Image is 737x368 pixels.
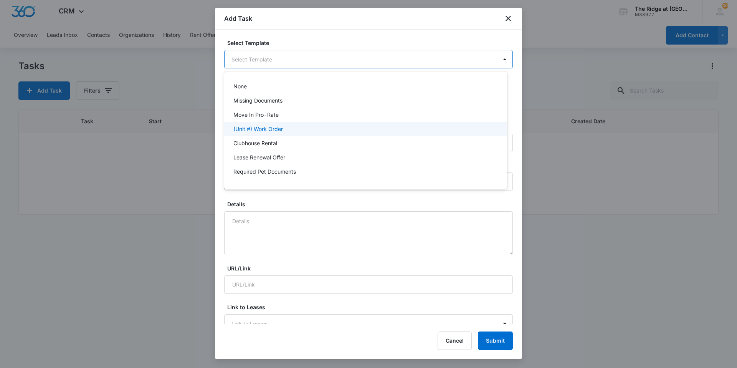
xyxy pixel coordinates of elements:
[233,125,283,133] p: (Unit #) Work Order
[233,96,283,104] p: Missing Documents
[233,139,277,147] p: Clubhouse Rental
[233,111,279,119] p: Move In Pro-Rate
[233,153,285,161] p: Lease Renewal Offer
[233,82,247,90] p: None
[233,182,270,190] p: Theater Rental
[233,167,296,176] p: Required Pet Documents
